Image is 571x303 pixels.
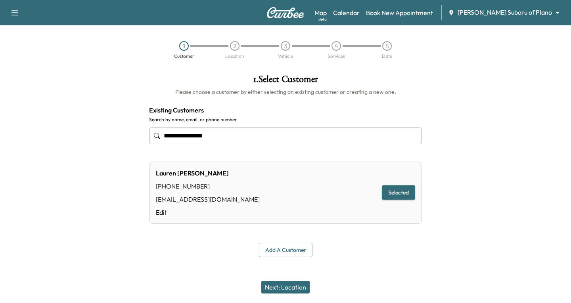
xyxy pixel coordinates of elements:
div: Date [382,54,392,59]
div: Services [328,54,345,59]
span: [PERSON_NAME] Subaru of Plano [458,8,552,17]
h1: 1 . Select Customer [149,74,422,88]
h4: Existing Customers [149,105,422,115]
img: Curbee Logo [266,7,305,18]
a: Book New Appointment [366,8,433,17]
div: 3 [281,41,290,51]
button: Selected [382,185,415,200]
div: 5 [382,41,392,51]
a: Edit [156,208,260,217]
label: Search by name, email, or phone number [149,116,422,123]
div: Beta [318,16,327,22]
a: MapBeta [314,8,327,17]
div: Vehicle [278,54,293,59]
button: Next: Location [261,281,310,293]
div: [PHONE_NUMBER] [156,181,260,191]
div: Customer [174,54,194,59]
h6: Please choose a customer by either selecting an existing customer or creating a new one. [149,88,422,96]
div: 2 [230,41,240,51]
div: Location [225,54,244,59]
button: Add a customer [259,243,312,257]
div: [EMAIL_ADDRESS][DOMAIN_NAME] [156,194,260,204]
a: Calendar [333,8,360,17]
div: 4 [331,41,341,51]
div: 1 [179,41,189,51]
div: Lauren [PERSON_NAME] [156,168,260,178]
